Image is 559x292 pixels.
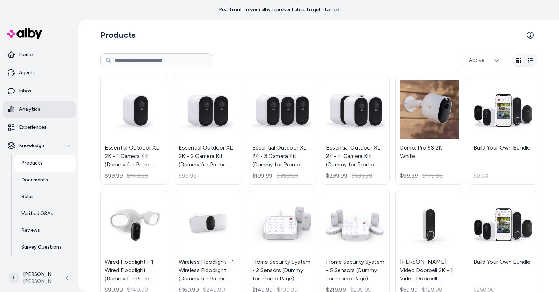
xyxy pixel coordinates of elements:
a: Rules [14,188,76,205]
button: Knowledge [3,137,76,154]
a: Demo: Pro 5S 2K - WhiteDemo: Pro 5S 2K - White$99.99$179.99 [395,76,464,185]
p: Reach out to your alby representative to get started. [219,6,340,13]
a: Essential Outdoor XL 2K - 1 Camera Kit (Dummy for Promo Page)Essential Outdoor XL 2K - 1 Camera K... [100,76,168,185]
span: [PERSON_NAME] Prod [23,278,55,285]
p: Agents [19,69,36,76]
p: Documents [21,176,48,183]
p: Experiences [19,124,47,131]
p: Knowledge [19,142,44,149]
a: Experiences [3,119,76,136]
p: Verified Q&As [21,210,53,217]
a: Home [3,46,76,63]
a: Essential Outdoor XL 2K - 2 Camera Kit (Dummy for Promo Page)Essential Outdoor XL 2K - 2 Camera K... [174,76,242,185]
a: Reviews [14,222,76,239]
p: Survey Questions [21,244,62,251]
a: Survey Questions [14,239,76,256]
a: Essential Outdoor XL 2K - 3 Camera Kit (Dummy for Promo Page)Essential Outdoor XL 2K - 3 Camera K... [248,76,316,185]
span: L [8,272,20,284]
p: Rules [21,193,34,200]
p: Analytics [19,106,40,113]
a: Documents [14,172,76,188]
a: Products [14,155,76,172]
p: Integrations [19,262,47,269]
p: [PERSON_NAME] [23,271,55,278]
p: Home [19,51,33,58]
p: Products [21,160,43,167]
img: alby Logo [7,28,42,39]
button: L[PERSON_NAME][PERSON_NAME] Prod [4,267,60,289]
a: Inbox [3,83,76,99]
p: Reviews [21,227,40,234]
h2: Products [100,29,136,41]
a: Agents [3,64,76,81]
a: Build Your Own BundleBuild Your Own Bundle$0.00 [469,76,537,185]
a: Verified Q&As [14,205,76,222]
button: Active [462,54,506,67]
a: Analytics [3,101,76,118]
a: Integrations [3,257,76,274]
a: Essential Outdoor XL 2K - 4 Camera Kit (Dummy for Promo Page)Essential Outdoor XL 2K - 4 Camera K... [322,76,390,185]
p: Inbox [19,88,32,95]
